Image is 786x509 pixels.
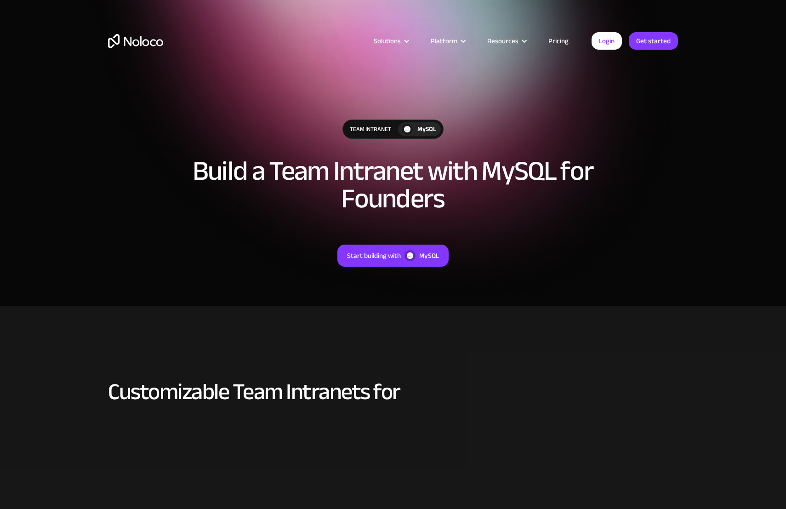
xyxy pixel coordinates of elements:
div: Solutions [362,35,419,47]
h2: Customizable Team Intranets for [108,379,678,404]
a: Get started [629,32,678,50]
div: MySQL [419,250,439,262]
div: Solutions [374,35,401,47]
div: MySQL [417,124,436,134]
a: Login [592,32,622,50]
div: Resources [487,35,518,47]
a: Pricing [537,35,580,47]
div: Team Intranet [343,120,398,138]
div: Start building with [347,250,401,262]
a: Start building withMySQL [337,245,449,267]
div: Platform [431,35,457,47]
a: home [108,34,163,48]
h1: Build a Team Intranet with MySQL for Founders [186,157,600,212]
div: Resources [476,35,537,47]
div: Platform [419,35,476,47]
